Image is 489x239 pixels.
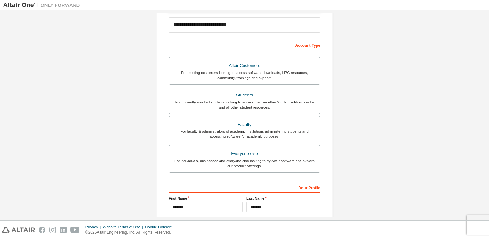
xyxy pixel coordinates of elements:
[173,149,316,158] div: Everyone else
[60,227,67,233] img: linkedin.svg
[2,227,35,233] img: altair_logo.svg
[103,225,145,230] div: Website Terms of Use
[49,227,56,233] img: instagram.svg
[169,216,320,221] label: Job Title
[173,158,316,169] div: For individuals, businesses and everyone else looking to try Altair software and explore our prod...
[85,230,176,235] p: © 2025 Altair Engineering, Inc. All Rights Reserved.
[169,182,320,193] div: Your Profile
[169,196,243,201] label: First Name
[85,225,103,230] div: Privacy
[173,91,316,100] div: Students
[246,196,320,201] label: Last Name
[173,61,316,70] div: Altair Customers
[39,227,45,233] img: facebook.svg
[173,129,316,139] div: For faculty & administrators of academic institutions administering students and accessing softwa...
[145,225,176,230] div: Cookie Consent
[173,70,316,80] div: For existing customers looking to access software downloads, HPC resources, community, trainings ...
[70,227,80,233] img: youtube.svg
[173,120,316,129] div: Faculty
[173,100,316,110] div: For currently enrolled students looking to access the free Altair Student Edition bundle and all ...
[169,40,320,50] div: Account Type
[3,2,83,8] img: Altair One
